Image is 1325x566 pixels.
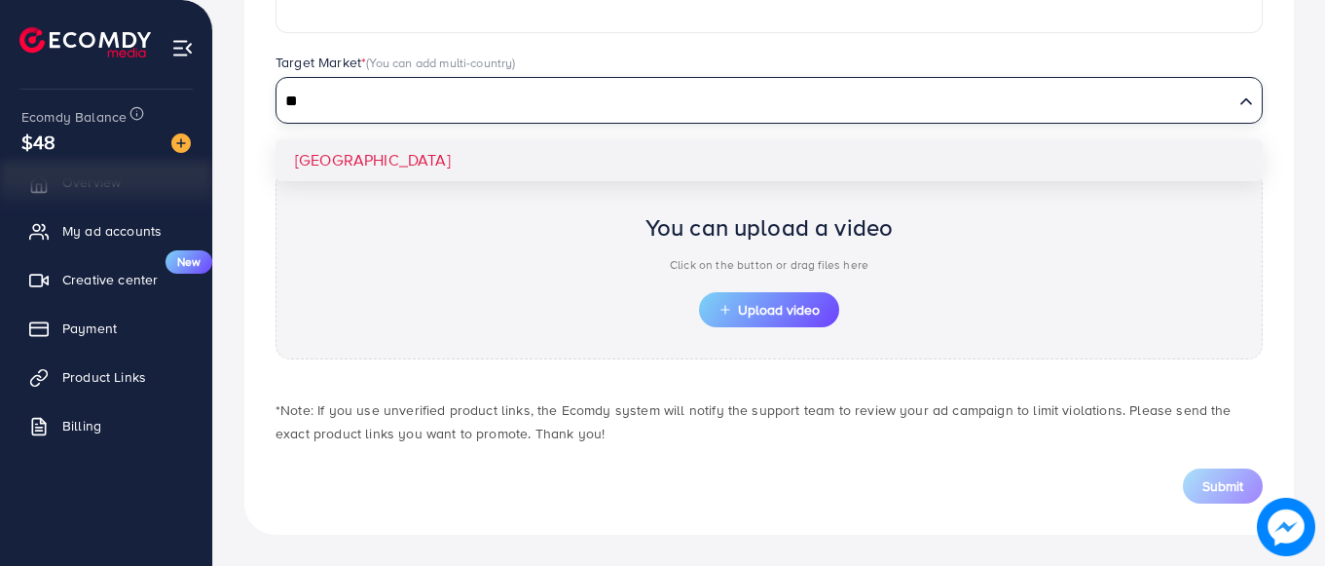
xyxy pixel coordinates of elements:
[366,54,515,71] span: (You can add multi-country)
[62,221,162,241] span: My ad accounts
[21,107,127,127] span: Ecomdy Balance
[15,163,198,202] a: Overview
[1183,469,1263,504] button: Submit
[62,270,158,289] span: Creative center
[15,260,198,299] a: Creative centerNew
[278,87,1232,117] input: Search for option
[1257,498,1315,556] img: image
[276,398,1263,445] p: *Note: If you use unverified product links, the Ecomdy system will notify the support team to rev...
[171,37,194,59] img: menu
[15,211,198,250] a: My ad accounts
[19,27,151,57] img: logo
[276,77,1263,124] div: Search for option
[21,128,55,156] span: $48
[62,319,117,338] span: Payment
[718,303,820,317] span: Upload video
[276,53,516,72] label: Target Market
[15,406,198,445] a: Billing
[62,416,101,435] span: Billing
[645,213,894,242] h2: You can upload a video
[166,250,212,274] span: New
[276,139,1263,181] li: [GEOGRAPHIC_DATA]
[15,309,198,348] a: Payment
[62,172,121,192] span: Overview
[171,133,191,153] img: image
[15,358,198,396] a: Product Links
[645,253,894,277] p: Click on the button or drag files here
[699,292,839,327] button: Upload video
[62,367,146,387] span: Product Links
[1202,476,1243,496] span: Submit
